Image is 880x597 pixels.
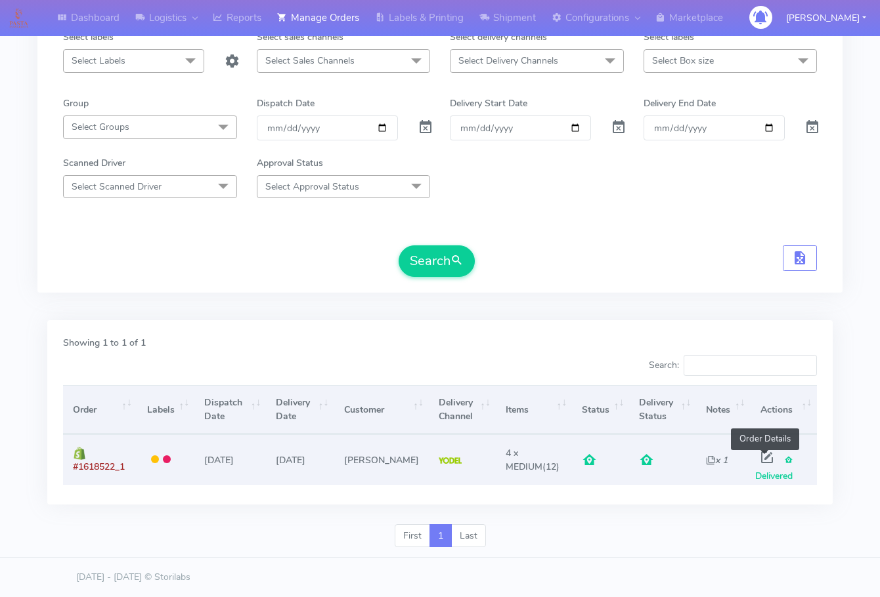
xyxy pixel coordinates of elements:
[506,447,542,473] span: 4 x MEDIUM
[629,385,696,434] th: Delivery Status: activate to sort column ascending
[399,245,475,277] button: Search
[63,336,146,350] label: Showing 1 to 1 of 1
[63,96,89,110] label: Group
[696,385,750,434] th: Notes: activate to sort column ascending
[429,385,496,434] th: Delivery Channel: activate to sort column ascending
[266,434,334,484] td: [DATE]
[63,385,137,434] th: Order: activate to sort column ascending
[684,355,817,376] input: Search:
[334,434,428,484] td: [PERSON_NAME]
[257,156,323,170] label: Approval Status
[72,121,129,133] span: Select Groups
[572,385,629,434] th: Status: activate to sort column ascending
[72,54,125,67] span: Select Labels
[652,54,714,67] span: Select Box size
[72,180,162,193] span: Select Scanned Driver
[63,156,125,170] label: Scanned Driver
[265,54,355,67] span: Select Sales Channels
[194,434,266,484] td: [DATE]
[257,96,315,110] label: Dispatch Date
[265,180,359,193] span: Select Approval Status
[750,385,817,434] th: Actions: activate to sort column ascending
[450,30,547,44] label: Select delivery channels
[776,5,876,31] button: [PERSON_NAME]
[266,385,334,434] th: Delivery Date: activate to sort column ascending
[644,30,694,44] label: Select labels
[257,30,343,44] label: Select sales channels
[649,355,817,376] label: Search:
[63,30,114,44] label: Select labels
[439,457,462,464] img: Yodel
[458,54,558,67] span: Select Delivery Channels
[73,447,86,460] img: shopify.png
[644,96,716,110] label: Delivery End Date
[334,385,428,434] th: Customer: activate to sort column ascending
[429,524,452,548] a: 1
[137,385,194,434] th: Labels: activate to sort column ascending
[506,447,560,473] span: (12)
[755,454,793,482] span: Delivered
[73,461,125,473] span: #1618522_1
[450,96,527,110] label: Delivery Start Date
[706,454,728,466] i: x 1
[194,385,266,434] th: Dispatch Date: activate to sort column ascending
[496,385,572,434] th: Items: activate to sort column ascending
